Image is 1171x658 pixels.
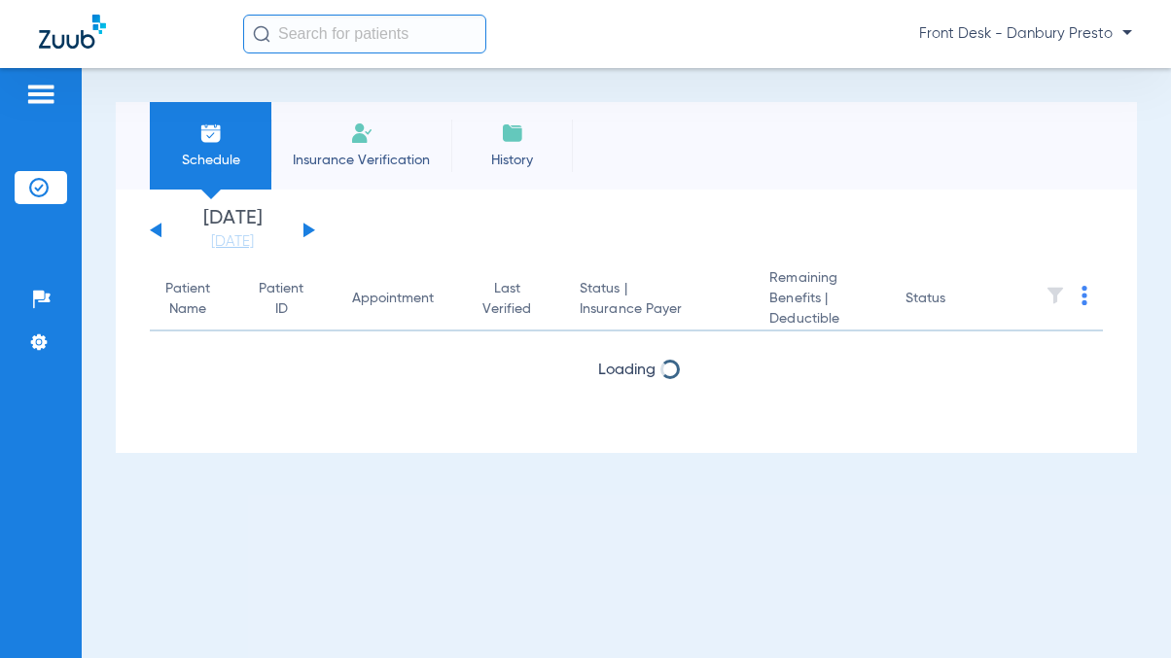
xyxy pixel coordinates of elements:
div: Patient ID [259,279,303,320]
div: Appointment [352,289,434,309]
img: History [501,121,524,145]
img: hamburger-icon [25,83,56,106]
div: Patient ID [259,279,321,320]
span: Insurance Payer [580,299,738,320]
img: Schedule [199,121,223,145]
span: History [466,151,558,170]
span: Insurance Verification [286,151,437,170]
div: Patient Name [165,279,228,320]
div: Patient Name [165,279,210,320]
th: Remaining Benefits | [754,268,890,331]
li: [DATE] [174,209,291,252]
th: Status [890,268,1021,331]
img: Manual Insurance Verification [350,121,373,145]
div: Appointment [352,289,451,309]
img: Zuub Logo [39,15,106,49]
div: Last Verified [482,279,531,320]
span: Front Desk - Danbury Presto [919,24,1132,44]
div: Last Verified [482,279,549,320]
img: Search Icon [253,25,270,43]
th: Status | [564,268,754,331]
span: Loading [598,363,656,378]
a: [DATE] [174,232,291,252]
span: Deductible [769,309,874,329]
img: filter.svg [1046,286,1065,305]
input: Search for patients [243,15,486,53]
img: group-dot-blue.svg [1082,286,1087,305]
span: Schedule [164,151,257,170]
